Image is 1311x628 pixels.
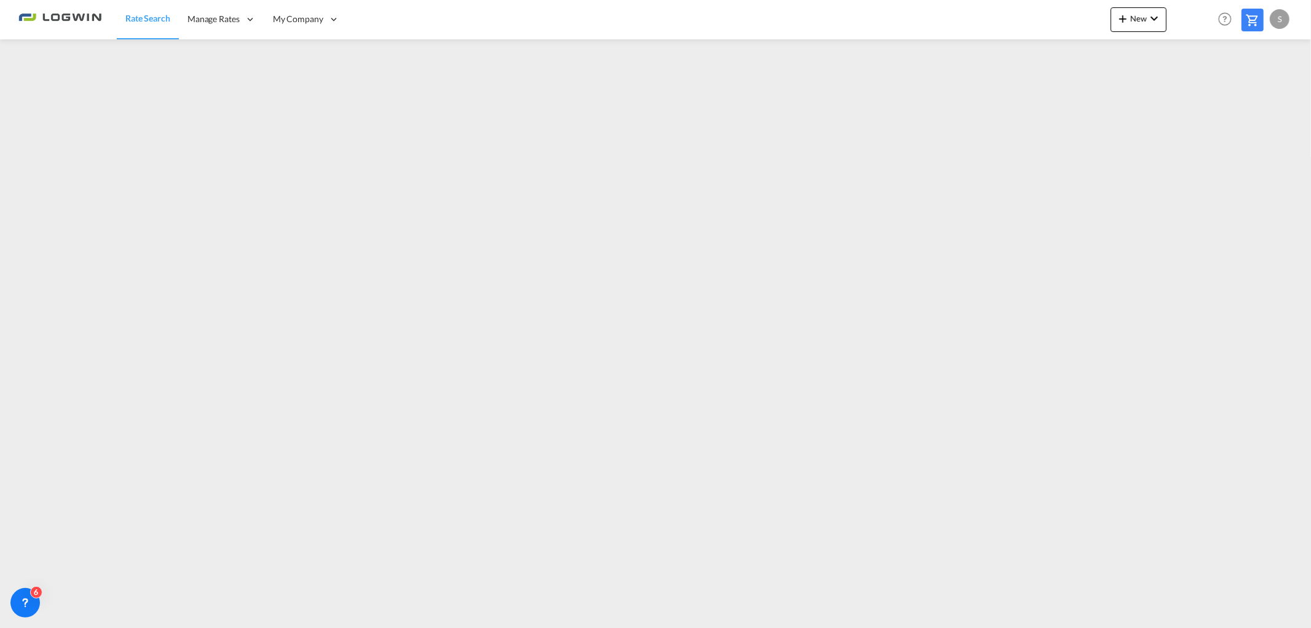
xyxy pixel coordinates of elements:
[1215,9,1235,30] span: Help
[1116,14,1162,23] span: New
[1111,7,1167,32] button: icon-plus 400-fgNewicon-chevron-down
[125,13,170,23] span: Rate Search
[1270,9,1289,29] div: S
[187,13,240,25] span: Manage Rates
[1215,9,1242,31] div: Help
[273,13,323,25] span: My Company
[1147,11,1162,26] md-icon: icon-chevron-down
[18,6,101,33] img: 2761ae10d95411efa20a1f5e0282d2d7.png
[1116,11,1130,26] md-icon: icon-plus 400-fg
